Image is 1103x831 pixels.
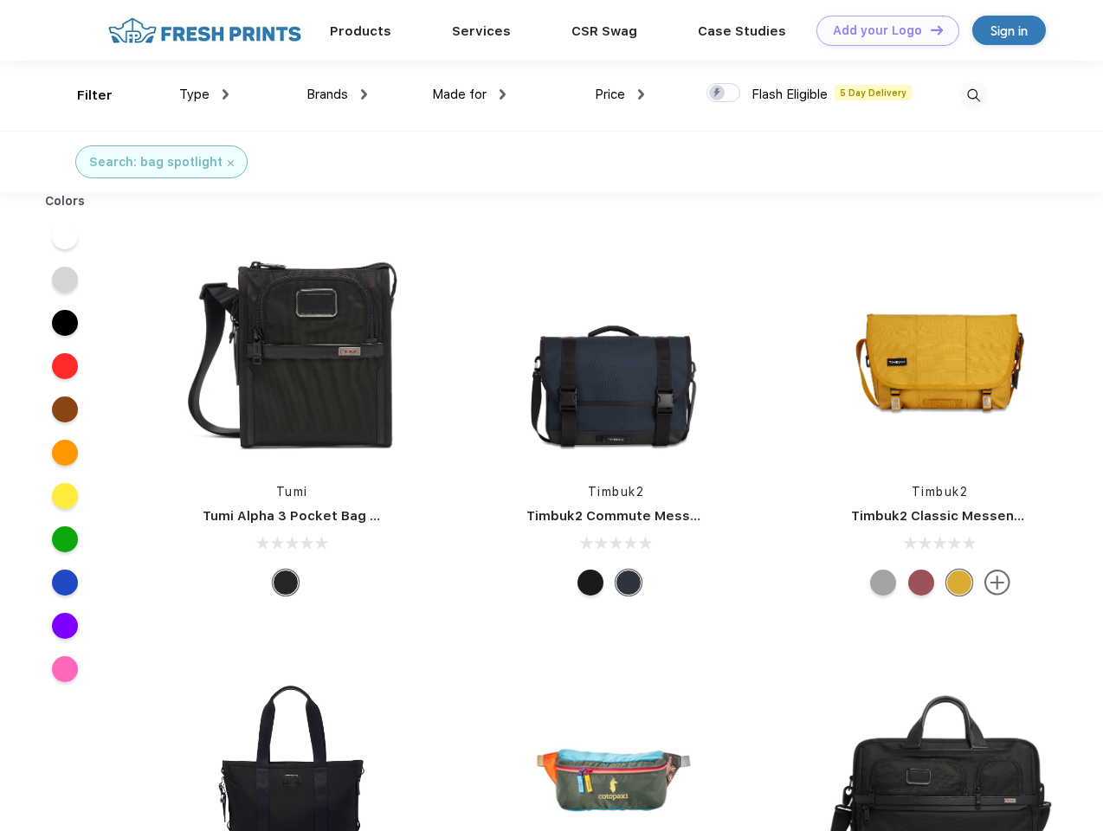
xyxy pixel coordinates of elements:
span: Type [179,87,210,102]
img: func=resize&h=266 [500,235,731,466]
span: Price [595,87,625,102]
div: Eco Collegiate Red [908,570,934,596]
a: Sign in [972,16,1046,45]
img: dropdown.png [361,89,367,100]
div: Colors [32,192,99,210]
img: more.svg [984,570,1010,596]
a: Timbuk2 [912,485,969,499]
div: Sign in [990,21,1028,41]
div: Eco Nautical [616,570,642,596]
div: Search: bag spotlight [89,153,223,171]
div: Filter [77,86,113,106]
span: 5 Day Delivery [835,85,912,100]
img: dropdown.png [500,89,506,100]
a: Products [330,23,391,39]
img: func=resize&h=266 [177,235,407,466]
a: Tumi [276,485,308,499]
span: Flash Eligible [751,87,828,102]
a: Timbuk2 Classic Messenger Bag [851,508,1066,524]
div: Black [273,570,299,596]
a: Timbuk2 [588,485,645,499]
div: Add your Logo [833,23,922,38]
img: DT [931,25,943,35]
img: fo%20logo%202.webp [103,16,306,46]
div: Eco Black [577,570,603,596]
img: desktop_search.svg [959,81,988,110]
span: Brands [306,87,348,102]
img: dropdown.png [638,89,644,100]
img: func=resize&h=266 [825,235,1055,466]
div: Eco Rind Pop [870,570,896,596]
a: Tumi Alpha 3 Pocket Bag Small [203,508,405,524]
a: Timbuk2 Commute Messenger Bag [526,508,758,524]
span: Made for [432,87,487,102]
img: dropdown.png [223,89,229,100]
img: filter_cancel.svg [228,160,234,166]
div: Eco Amber [946,570,972,596]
